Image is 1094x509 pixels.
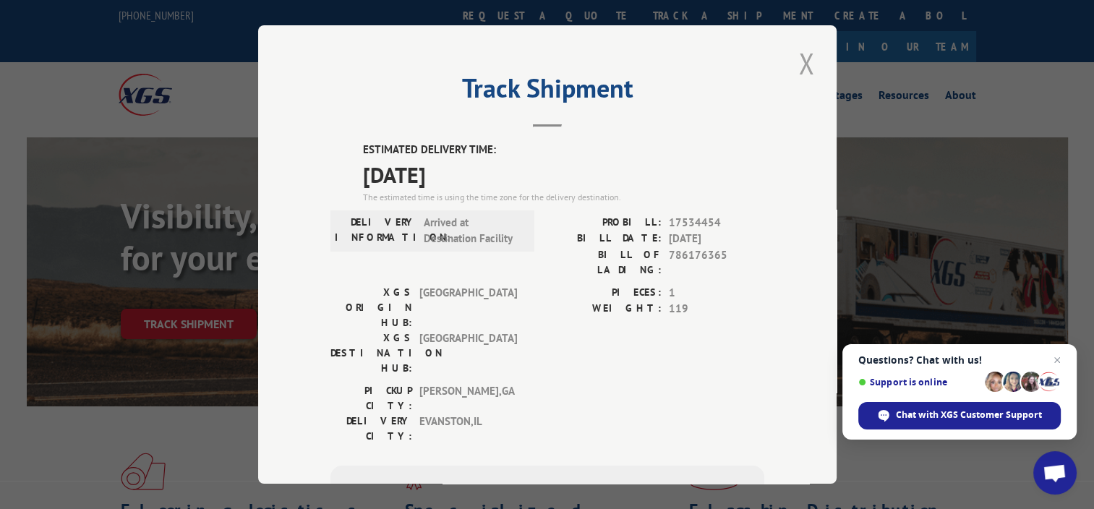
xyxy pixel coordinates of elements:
label: XGS ORIGIN HUB: [330,285,412,330]
label: DELIVERY CITY: [330,414,412,444]
span: 786176365 [669,247,764,278]
span: Arrived at Destination Facility [424,215,521,247]
div: The estimated time is using the time zone for the delivery destination. [363,191,764,204]
span: Support is online [858,377,980,388]
div: Subscribe to alerts [348,483,747,504]
label: DELIVERY INFORMATION: [335,215,416,247]
h2: Track Shipment [330,78,764,106]
a: Open chat [1033,451,1077,495]
span: Chat with XGS Customer Support [858,402,1061,429]
span: [GEOGRAPHIC_DATA] [419,285,517,330]
label: PROBILL: [547,215,662,231]
span: EVANSTON , IL [419,414,517,444]
label: PIECES: [547,285,662,301]
button: Close modal [794,43,819,83]
label: BILL DATE: [547,231,662,247]
span: 1 [669,285,764,301]
span: 119 [669,301,764,317]
span: [DATE] [363,158,764,191]
label: ESTIMATED DELIVERY TIME: [363,142,764,158]
label: BILL OF LADING: [547,247,662,278]
span: Questions? Chat with us! [858,354,1061,366]
span: [PERSON_NAME] , GA [419,383,517,414]
span: 17534454 [669,215,764,231]
label: PICKUP CITY: [330,383,412,414]
span: Chat with XGS Customer Support [896,409,1042,422]
label: XGS DESTINATION HUB: [330,330,412,376]
label: WEIGHT: [547,301,662,317]
span: [DATE] [669,231,764,247]
span: [GEOGRAPHIC_DATA] [419,330,517,376]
